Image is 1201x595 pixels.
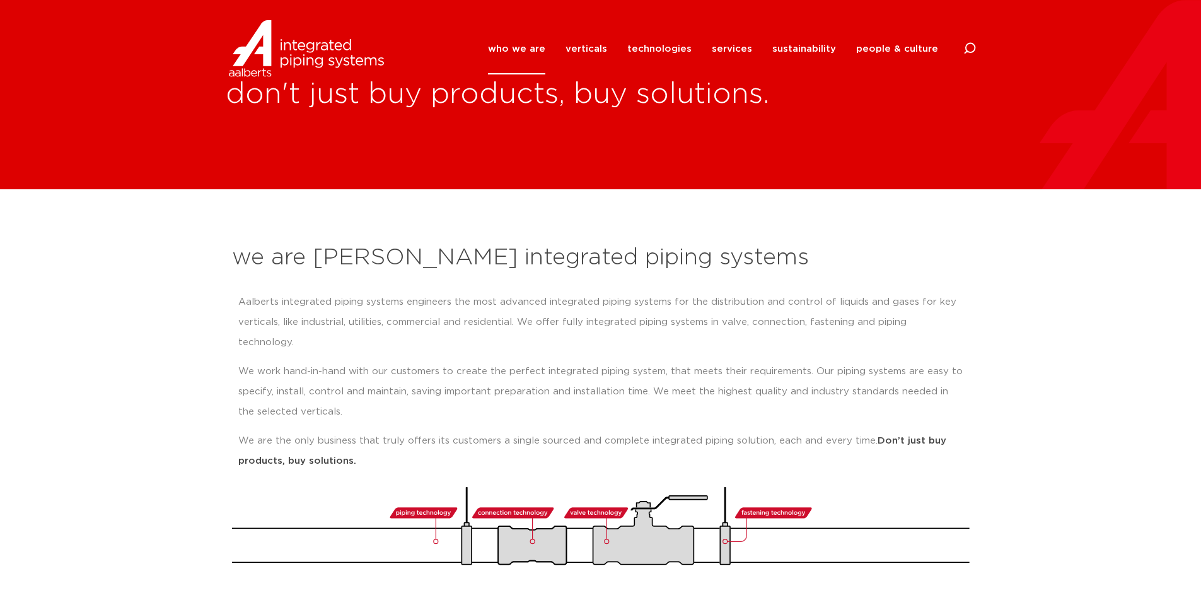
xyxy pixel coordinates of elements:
a: sustainability [772,23,836,74]
a: technologies [627,23,692,74]
a: verticals [566,23,607,74]
a: people & culture [856,23,938,74]
p: We work hand-in-hand with our customers to create the perfect integrated piping system, that meet... [238,362,963,422]
nav: Menu [488,23,938,74]
p: Aalberts integrated piping systems engineers the most advanced integrated piping systems for the ... [238,292,963,353]
a: who we are [488,23,545,74]
h2: we are [PERSON_NAME] integrated piping systems [232,243,970,273]
p: We are the only business that truly offers its customers a single sourced and complete integrated... [238,431,963,471]
a: services [712,23,752,74]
